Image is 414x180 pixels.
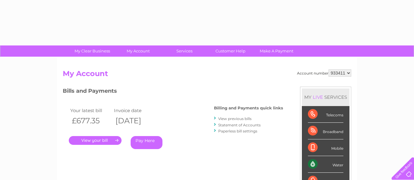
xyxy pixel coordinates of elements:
h3: Bills and Payments [63,87,283,97]
td: Invoice date [112,106,156,115]
a: My Account [113,45,163,57]
a: View previous bills [218,116,252,121]
div: Telecoms [308,106,343,123]
a: Pay Here [131,136,162,149]
a: Services [159,45,209,57]
div: Water [308,156,343,173]
h2: My Account [63,69,351,81]
a: Paperless bill settings [218,129,257,133]
a: Statement of Accounts [218,123,261,127]
div: Mobile [308,139,343,156]
td: Your latest bill [69,106,112,115]
div: Broadband [308,123,343,139]
a: Customer Help [205,45,255,57]
h4: Billing and Payments quick links [214,106,283,110]
a: Make A Payment [252,45,302,57]
a: . [69,136,122,145]
div: Account number [297,69,351,77]
th: £677.35 [69,115,112,127]
div: MY SERVICES [302,88,349,106]
div: LIVE [312,94,324,100]
a: My Clear Business [67,45,117,57]
th: [DATE] [112,115,156,127]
